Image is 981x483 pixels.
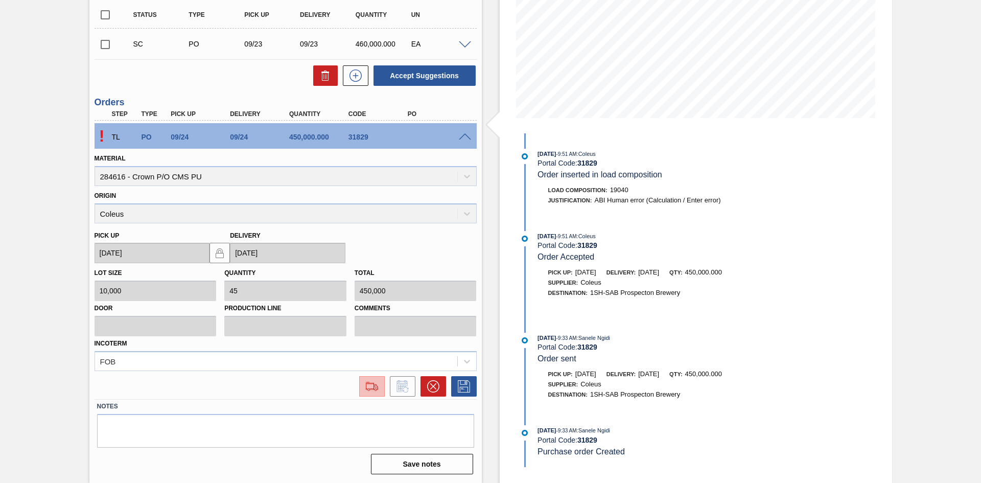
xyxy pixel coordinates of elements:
div: 09/23/2025 [242,40,303,48]
div: Purchase order [186,40,248,48]
span: Qty: [669,371,682,377]
label: Production Line [224,301,346,316]
label: Total [355,269,375,277]
div: 460,000.000 [353,40,415,48]
span: [DATE] [538,151,556,157]
div: New suggestion [338,65,368,86]
img: locked [214,247,226,259]
span: Order sent [538,354,576,363]
div: 31829 [346,133,412,141]
div: 09/23/2025 [297,40,359,48]
label: Incoterm [95,340,127,347]
span: Delivery: [606,269,636,275]
div: Pick up [242,11,303,18]
label: Pick up [95,232,120,239]
div: Accept Suggestions [368,64,477,87]
span: - 9:51 AM [556,151,577,157]
div: Portal Code: [538,436,780,444]
span: Pick up: [548,371,573,377]
div: Code [346,110,412,118]
span: Supplier: [548,381,578,387]
img: atual [522,337,528,343]
span: Pick up: [548,269,573,275]
span: 1SH-SAB Prospecton Brewery [590,390,680,398]
span: Coleus [580,279,601,286]
div: Cancel Order [415,376,446,397]
span: - 9:33 AM [556,428,577,433]
div: 450,000.000 [287,133,353,141]
div: Save Order [446,376,477,397]
input: mm/dd/yyyy [95,243,210,263]
div: Trading Load Composition [109,126,140,148]
span: [DATE] [575,268,596,276]
div: 09/24/2025 [227,133,294,141]
span: Destination: [548,392,588,398]
div: Portal Code: [538,241,780,249]
div: Quantity [353,11,415,18]
span: - 9:33 AM [556,335,577,341]
span: Qty: [669,269,682,275]
h3: Orders [95,97,477,108]
strong: 31829 [577,159,597,167]
img: atual [522,236,528,242]
span: Purchase order Created [538,447,625,456]
span: [DATE] [538,233,556,239]
button: Accept Suggestions [373,65,476,86]
button: locked [209,243,230,263]
div: Delivery [227,110,294,118]
span: Coleus [580,380,601,388]
div: Type [138,110,169,118]
span: [DATE] [538,335,556,341]
label: Origin [95,192,116,199]
p: TL [112,133,137,141]
div: 09/24/2025 [168,133,235,141]
strong: 31829 [577,241,597,249]
label: Material [95,155,126,162]
div: Go to Load Composition [354,376,385,397]
button: Save notes [371,454,473,474]
span: : Coleus [577,233,596,239]
span: : Sanele Ngidi [577,335,610,341]
div: Delete Suggestions [308,65,338,86]
span: Justification: [548,197,592,203]
label: Notes [97,399,474,414]
label: Delivery [230,232,261,239]
div: UN [409,11,471,18]
span: ABI Human error (Calculation / Enter error) [594,196,720,204]
input: mm/dd/yyyy [230,243,345,263]
span: [DATE] [538,427,556,433]
label: Quantity [224,269,255,277]
div: Purchase order [138,133,169,141]
span: Delivery: [606,371,636,377]
span: 1SH-SAB Prospecton Brewery [590,289,680,296]
p: Pending Acceptance [95,127,109,146]
span: [DATE] [638,370,659,378]
span: 19040 [610,186,628,194]
div: Portal Code: [538,343,780,351]
label: Comments [355,301,477,316]
strong: 31829 [577,436,597,444]
span: - 9:51 AM [556,234,577,239]
div: Portal Code: [538,159,780,167]
span: : Coleus [577,151,596,157]
div: Type [186,11,248,18]
div: Inform order change [385,376,415,397]
span: Load Composition : [548,187,608,193]
div: EA [409,40,471,48]
span: Supplier: [548,280,578,286]
label: Lot size [95,269,122,277]
div: Suggestion Created [131,40,193,48]
div: FOB [100,357,116,365]
span: Order inserted in load composition [538,170,662,179]
div: Pick up [168,110,235,118]
span: [DATE] [575,370,596,378]
div: Quantity [287,110,353,118]
span: Order Accepted [538,252,594,261]
div: Delivery [297,11,359,18]
span: 450,000.000 [685,268,722,276]
span: [DATE] [638,268,659,276]
div: Status [131,11,193,18]
strong: 31829 [577,343,597,351]
div: PO [405,110,472,118]
label: Door [95,301,217,316]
